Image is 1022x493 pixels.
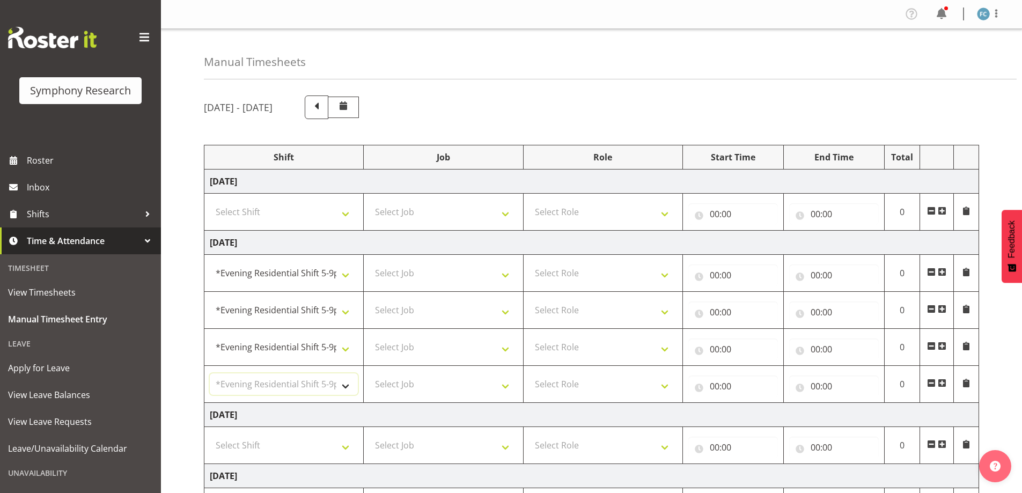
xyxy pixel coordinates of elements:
td: 0 [884,255,920,292]
span: View Leave Balances [8,387,153,403]
button: Feedback - Show survey [1002,210,1022,283]
a: View Leave Balances [3,381,158,408]
a: Manual Timesheet Entry [3,306,158,333]
span: Shifts [27,206,139,222]
a: Leave/Unavailability Calendar [3,435,158,462]
input: Click to select... [789,301,879,323]
td: [DATE] [204,464,979,488]
td: 0 [884,366,920,403]
span: Apply for Leave [8,360,153,376]
a: View Leave Requests [3,408,158,435]
span: View Leave Requests [8,414,153,430]
input: Click to select... [789,339,879,360]
input: Click to select... [688,376,778,397]
span: Roster [27,152,156,168]
div: Role [529,151,677,164]
div: Timesheet [3,257,158,279]
img: Rosterit website logo [8,27,97,48]
div: Shift [210,151,358,164]
div: Symphony Research [30,83,131,99]
span: Manual Timesheet Entry [8,311,153,327]
h4: Manual Timesheets [204,56,306,68]
span: Inbox [27,179,156,195]
div: Job [369,151,517,164]
input: Click to select... [688,264,778,286]
span: Leave/Unavailability Calendar [8,440,153,457]
td: [DATE] [204,170,979,194]
td: 0 [884,427,920,464]
span: Feedback [1007,220,1017,258]
input: Click to select... [789,203,879,225]
div: Unavailability [3,462,158,484]
input: Click to select... [688,339,778,360]
td: 0 [884,292,920,329]
img: fisi-cook-lagatule1979.jpg [977,8,990,20]
span: View Timesheets [8,284,153,300]
div: Leave [3,333,158,355]
span: Time & Attendance [27,233,139,249]
input: Click to select... [789,264,879,286]
td: [DATE] [204,231,979,255]
input: Click to select... [688,203,778,225]
td: [DATE] [204,403,979,427]
div: End Time [789,151,879,164]
h5: [DATE] - [DATE] [204,101,273,113]
input: Click to select... [789,376,879,397]
a: View Timesheets [3,279,158,306]
input: Click to select... [688,301,778,323]
div: Start Time [688,151,778,164]
input: Click to select... [688,437,778,458]
div: Total [890,151,915,164]
td: 0 [884,194,920,231]
input: Click to select... [789,437,879,458]
td: 0 [884,329,920,366]
img: help-xxl-2.png [990,461,1001,472]
a: Apply for Leave [3,355,158,381]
